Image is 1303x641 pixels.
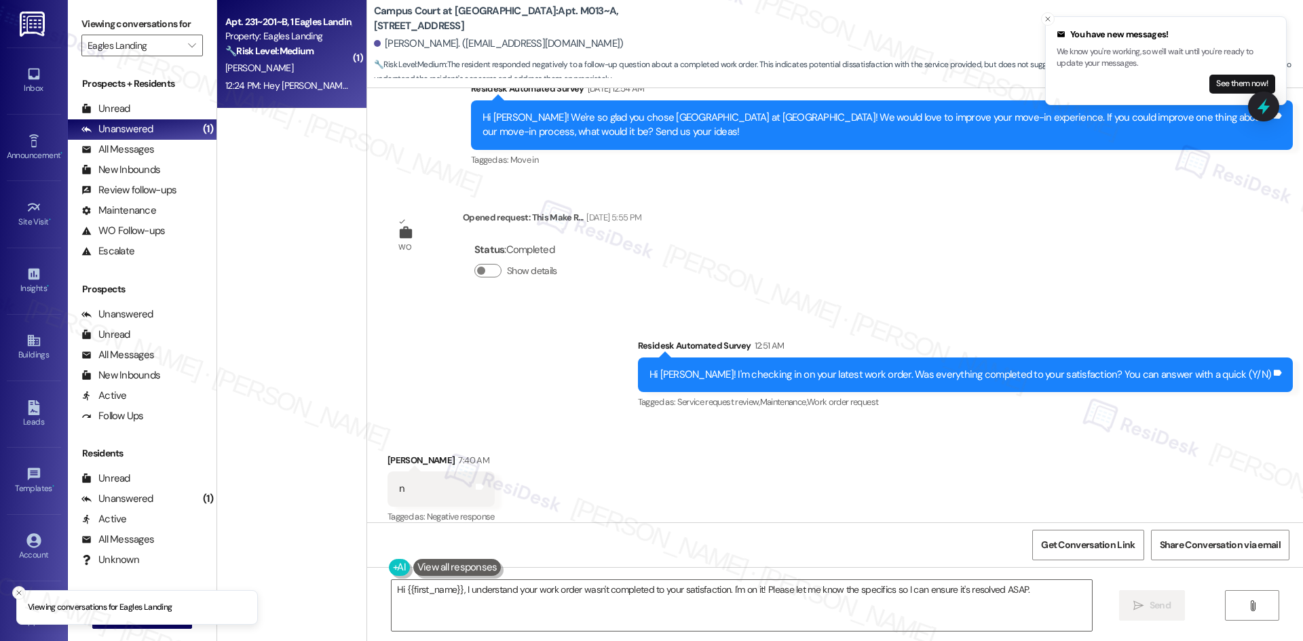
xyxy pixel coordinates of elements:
[81,409,144,423] div: Follow Ups
[81,368,160,383] div: New Inbounds
[81,389,127,403] div: Active
[1209,75,1275,94] button: See them now!
[751,338,785,353] div: 12:51 AM
[28,602,172,614] p: Viewing conversations for Eagles Landing
[81,492,153,506] div: Unanswered
[7,263,61,299] a: Insights •
[374,4,645,33] b: Campus Court at [GEOGRAPHIC_DATA]: Apt. M013~A, [STREET_ADDRESS]
[52,482,54,491] span: •
[225,29,351,43] div: Property: Eagles Landing
[1032,530,1144,560] button: Get Conversation Link
[374,58,1303,87] span: : The resident responded negatively to a follow-up question about a completed work order. This in...
[81,163,160,177] div: New Inbounds
[81,183,176,197] div: Review follow-ups
[60,149,62,158] span: •
[427,511,495,522] span: Negative response
[388,507,495,526] div: Tagged as:
[225,62,293,74] span: [PERSON_NAME]
[1057,28,1275,41] div: You have new messages!
[638,392,1293,412] div: Tagged as:
[507,264,557,278] label: Show details
[20,12,48,37] img: ResiDesk Logo
[81,203,156,218] div: Maintenance
[388,453,495,472] div: [PERSON_NAME]
[81,142,154,157] div: All Messages
[81,512,127,526] div: Active
[1119,590,1185,621] button: Send
[81,102,130,116] div: Unread
[225,45,314,57] strong: 🔧 Risk Level: Medium
[649,368,1271,382] div: Hi [PERSON_NAME]! I'm checking in on your latest work order. Was everything completed to your sat...
[1160,538,1281,552] span: Share Conversation via email
[68,282,216,296] div: Prospects
[200,488,216,509] div: (1)
[68,446,216,461] div: Residents
[200,119,216,140] div: (1)
[7,463,61,499] a: Templates •
[88,35,181,56] input: All communities
[225,79,800,92] div: 12:24 PM: Hey [PERSON_NAME], we appreciate your text! We'll be back at 11AM to help you out. If i...
[81,244,134,258] div: Escalate
[677,396,760,408] span: Service request review ,
[12,586,26,600] button: Close toast
[49,215,51,225] span: •
[7,529,61,566] a: Account
[1041,12,1055,26] button: Close toast
[225,15,351,29] div: Apt. 231~201~B, 1 Eagles Landing
[583,210,641,225] div: [DATE] 5:55 PM
[188,40,195,51] i: 
[1041,538,1135,552] span: Get Conversation Link
[81,122,153,136] div: Unanswered
[463,210,641,229] div: Opened request: This Make R...
[471,81,1293,100] div: Residesk Automated Survey
[7,396,61,433] a: Leads
[374,59,446,70] strong: 🔧 Risk Level: Medium
[68,77,216,91] div: Prospects + Residents
[760,396,807,408] span: Maintenance ,
[1057,46,1275,70] p: We know you're working, so we'll wait until you're ready to update your messages.
[807,396,878,408] span: Work order request
[399,482,404,496] div: n
[455,453,489,467] div: 7:40 AM
[81,471,130,486] div: Unread
[81,328,130,342] div: Unread
[392,580,1092,631] textarea: Hi {{first_name}}, I understand your work order wasn't completed to your satisfaction. I'm on it!...
[398,240,411,254] div: WO
[1247,600,1258,611] i: 
[483,111,1271,140] div: Hi [PERSON_NAME]! We're so glad you chose [GEOGRAPHIC_DATA] at [GEOGRAPHIC_DATA]! We would love t...
[474,243,505,256] b: Status
[81,532,154,547] div: All Messages
[638,338,1293,357] div: Residesk Automated Survey
[471,150,1293,170] div: Tagged as:
[81,348,154,362] div: All Messages
[1151,530,1289,560] button: Share Conversation via email
[1133,600,1144,611] i: 
[374,37,624,51] div: [PERSON_NAME]. ([EMAIL_ADDRESS][DOMAIN_NAME])
[47,281,49,291] span: •
[1150,598,1171,613] span: Send
[584,81,645,96] div: [DATE] 12:54 AM
[81,553,139,567] div: Unknown
[7,329,61,366] a: Buildings
[81,307,153,322] div: Unanswered
[81,14,203,35] label: Viewing conversations for
[81,224,165,238] div: WO Follow-ups
[7,196,61,233] a: Site Visit •
[474,239,563,260] div: : Completed
[510,154,538,166] span: Move in
[7,596,61,632] a: Support
[7,62,61,99] a: Inbox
